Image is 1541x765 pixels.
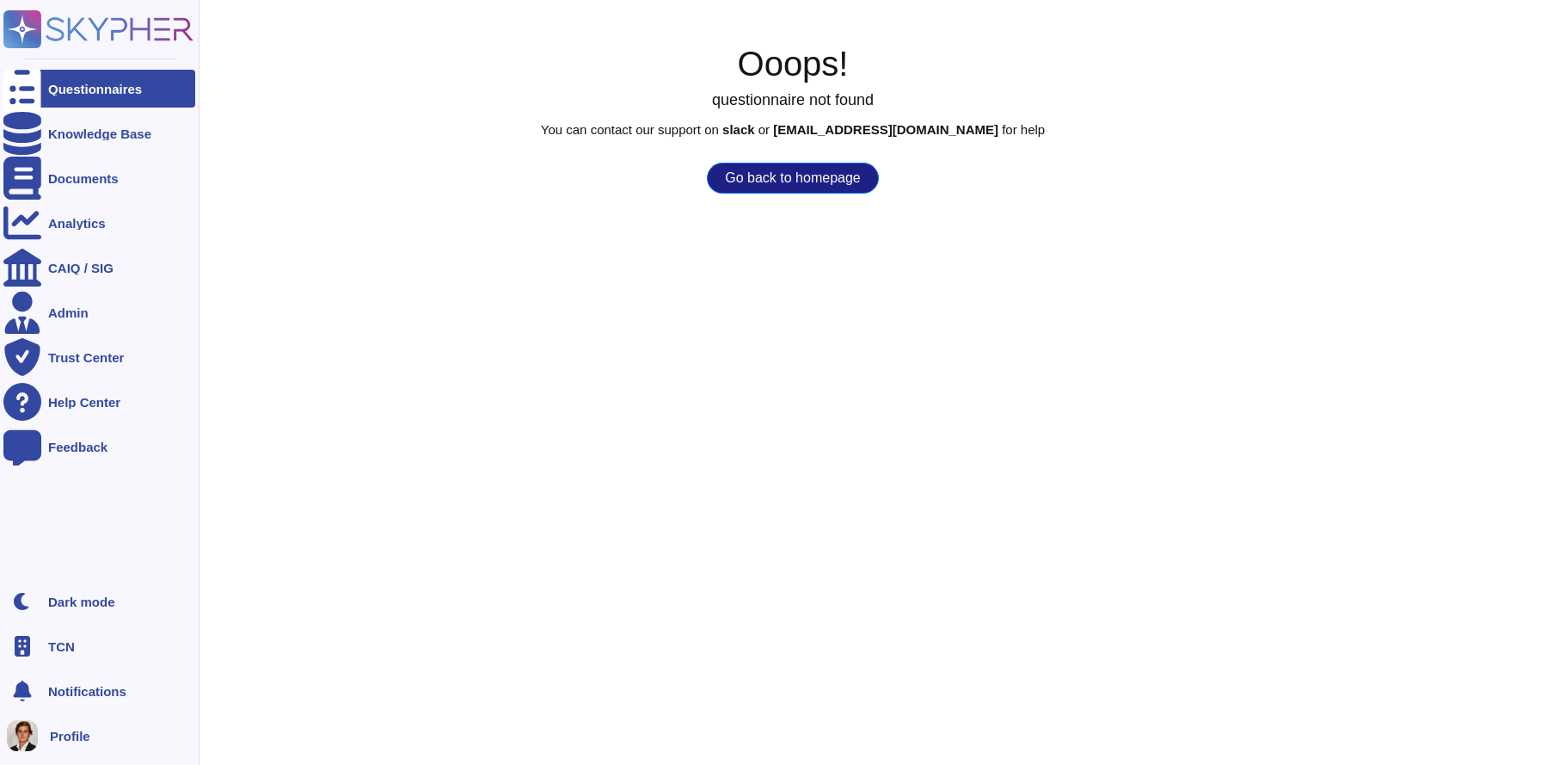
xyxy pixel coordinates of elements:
p: You can contact our support on or for help [45,123,1541,136]
img: user [7,720,38,751]
div: Knowledge Base [48,127,151,140]
div: Feedback [48,441,107,453]
a: Feedback [3,428,195,466]
h1: Ooops! [45,43,1541,84]
a: Documents [3,159,195,197]
div: CAIQ / SIG [48,262,114,275]
div: Analytics [48,217,106,230]
a: Admin [3,293,195,331]
button: user [3,717,50,755]
h3: questionnaire not found [45,91,1541,110]
a: Knowledge Base [3,114,195,152]
span: Notifications [48,685,126,698]
a: CAIQ / SIG [3,249,195,287]
b: slack [722,122,755,137]
a: Help Center [3,383,195,421]
a: Trust Center [3,338,195,376]
div: Trust Center [48,351,124,364]
span: TCN [48,640,75,653]
div: Dark mode [48,595,115,608]
b: [EMAIL_ADDRESS][DOMAIN_NAME] [773,122,998,137]
span: Profile [50,730,90,743]
div: Admin [48,306,89,319]
div: Questionnaires [48,83,142,96]
button: Go back to homepage [707,163,878,194]
div: Help Center [48,396,120,409]
div: Documents [48,172,119,185]
a: Questionnaires [3,70,195,108]
a: Analytics [3,204,195,242]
